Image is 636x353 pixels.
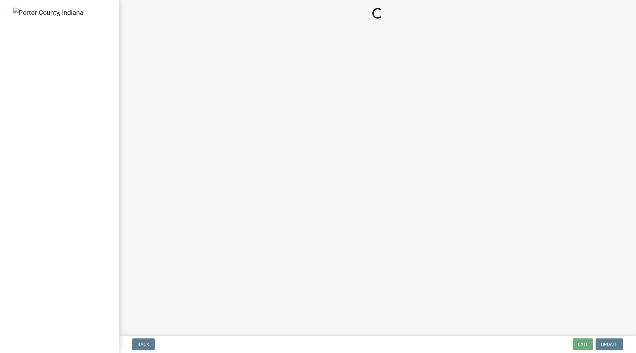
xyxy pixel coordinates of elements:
[132,338,155,350] button: Back
[601,342,618,347] span: Update
[573,338,593,350] button: Exit
[596,338,623,350] button: Update
[137,342,149,347] span: Back
[13,8,83,18] img: Porter County, Indiana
